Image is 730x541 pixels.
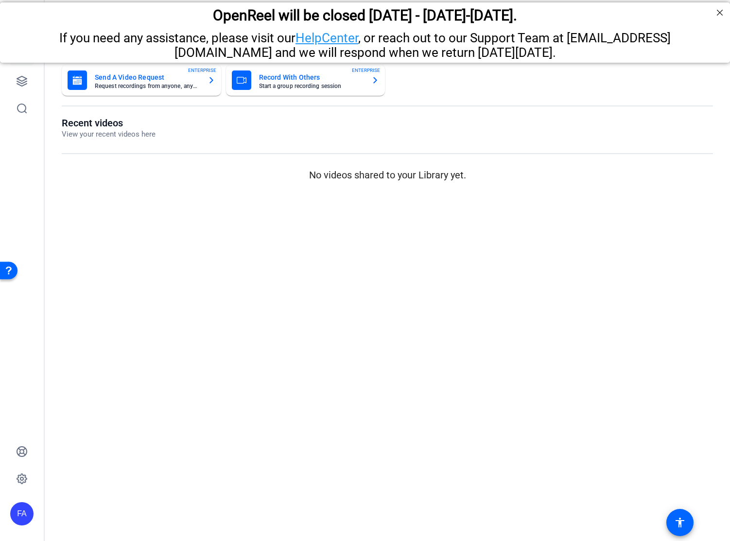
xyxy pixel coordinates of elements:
span: ENTERPRISE [188,67,216,74]
mat-card-subtitle: Request recordings from anyone, anywhere [95,83,200,89]
mat-icon: accessibility [674,517,686,528]
span: ENTERPRISE [352,67,380,74]
div: OpenReel will be closed [DATE] - [DATE]-[DATE]. [12,4,718,21]
mat-card-title: Send A Video Request [95,71,200,83]
p: View your recent videos here [62,129,156,140]
button: Record With OthersStart a group recording sessionENTERPRISE [226,65,385,96]
h1: Recent videos [62,117,156,129]
p: No videos shared to your Library yet. [62,168,713,182]
mat-card-subtitle: Start a group recording session [259,83,364,89]
div: FA [10,502,34,525]
button: Send A Video RequestRequest recordings from anyone, anywhereENTERPRISE [62,65,221,96]
a: HelpCenter [295,28,358,43]
span: If you need any assistance, please visit our , or reach out to our Support Team at [EMAIL_ADDRESS... [59,28,671,57]
mat-card-title: Record With Others [259,71,364,83]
